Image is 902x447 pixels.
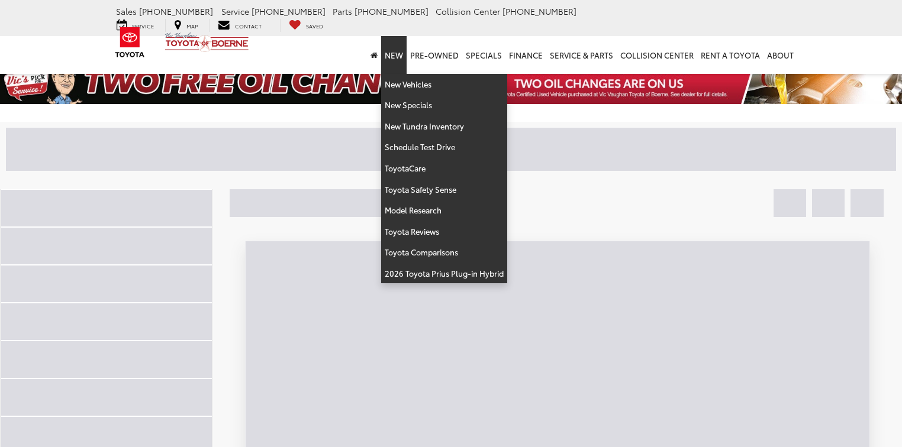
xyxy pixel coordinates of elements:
img: Vic Vaughan Toyota of Boerne [165,32,249,53]
span: Service [132,22,154,30]
span: Collision Center [436,5,500,17]
a: Specials [462,36,505,74]
a: Service [108,19,163,32]
span: [PHONE_NUMBER] [252,5,326,17]
a: My Saved Vehicles [280,19,332,32]
span: Sales [116,5,137,17]
span: Parts [333,5,352,17]
a: Collision Center [617,36,697,74]
a: 2026 Toyota Prius Plug-in Hybrid [381,263,507,284]
span: [PHONE_NUMBER] [502,5,576,17]
a: About [764,36,797,74]
a: Toyota Safety Sense [381,179,507,200]
a: Pre-Owned [407,36,462,74]
span: Contact [235,22,262,30]
a: Toyota Reviews [381,221,507,242]
a: Contact [209,19,270,32]
span: Service [221,5,249,17]
img: Toyota [108,23,152,61]
span: Map [186,22,198,30]
a: New Tundra Inventory [381,116,507,137]
a: Toyota Comparisons [381,242,507,263]
a: New Specials [381,95,507,116]
span: [PHONE_NUMBER] [139,5,213,17]
a: Finance [505,36,546,74]
a: New [381,36,407,74]
a: Model Research [381,200,507,221]
a: Map [165,19,207,32]
a: Schedule Test Drive [381,137,507,158]
a: Service & Parts: Opens in a new tab [546,36,617,74]
a: New Vehicles [381,74,507,95]
a: Home [367,36,381,74]
a: ToyotaCare [381,158,507,179]
span: [PHONE_NUMBER] [355,5,429,17]
span: Saved [306,22,323,30]
a: Rent a Toyota [697,36,764,74]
